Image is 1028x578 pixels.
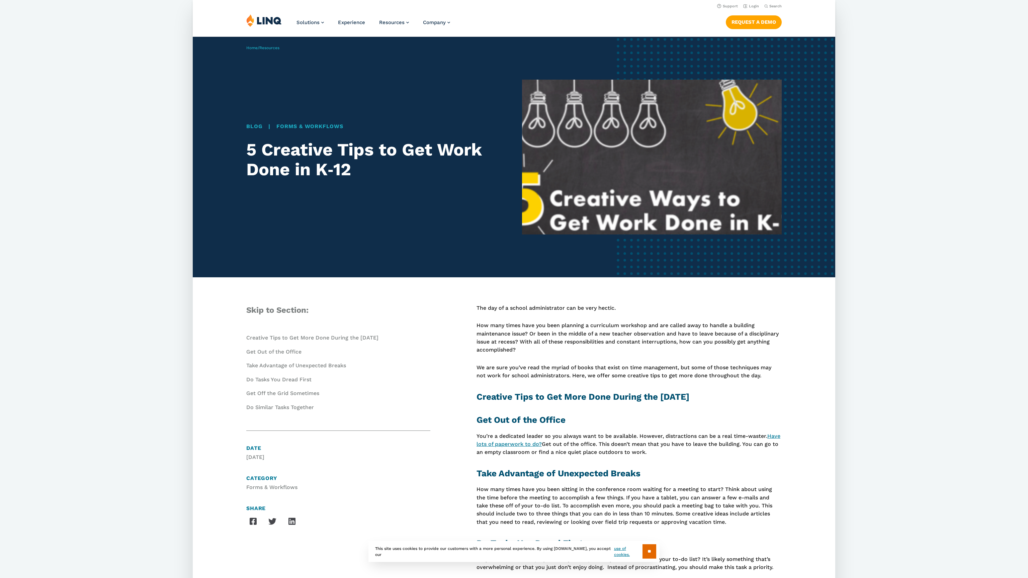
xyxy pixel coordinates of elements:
[477,485,782,526] p: How many times have you been sitting in the conference room waiting for a meeting to start? Think...
[259,45,279,50] a: Resources
[246,45,258,50] a: Home
[246,514,260,528] a: Share on Facebook
[477,538,583,548] strong: Do Tasks You Dread First
[368,541,660,562] div: This site uses cookies to provide our customers with a more personal experience. By using [DOMAIN...
[477,432,782,457] p: You’re a dedicated leader so you always want to be available. However, distractions can be a real...
[246,484,297,490] a: Forms & Workflows
[743,4,759,8] a: Login
[522,80,782,234] img: 5 creative ways to work in K12
[246,334,378,341] a: Creative Tips to Get More Done During the [DATE]
[246,504,430,512] h4: Share
[246,14,282,27] img: LINQ | K‑12 Software
[379,19,409,25] a: Resources
[423,19,446,25] span: Company
[477,321,782,354] p: How many times have you been planning a curriculum workshop and are called away to handle a build...
[246,123,262,129] a: Blog
[266,515,279,528] a: Share on Twitter
[246,474,430,482] h4: Category
[423,19,450,25] a: Company
[614,546,642,558] a: use of cookies.
[246,122,506,130] div: |
[477,415,566,425] strong: Get Out of the Office
[193,2,835,9] nav: Utility Navigation
[717,4,738,8] a: Support
[246,444,430,452] h4: Date
[246,140,506,180] h1: 5 Creative Tips to Get Work Done in K‑12
[477,433,780,447] a: Have lots of paperwork to do?
[477,364,782,380] p: We are sure you’ve read the myriad of books that exist on time management, but some of those tech...
[296,14,450,36] nav: Primary Navigation
[246,390,319,396] a: Get Off the Grid Sometimes
[246,45,279,50] span: /
[285,514,298,528] a: Share on LinkedIn
[764,4,782,9] button: Open Search Bar
[246,454,264,460] time: [DATE]
[338,19,365,25] a: Experience
[246,349,302,355] a: Get Out of the Office
[296,19,320,25] span: Solutions
[477,304,782,312] p: The day of a school administrator can be very hectic.
[246,376,312,383] a: Do Tasks You Dread First
[379,19,405,25] span: Resources
[246,305,309,315] span: Skip to Section:
[296,19,324,25] a: Solutions
[726,14,782,29] nav: Button Navigation
[726,15,782,29] a: Request a Demo
[477,468,640,478] strong: Take Advantage of Unexpected Breaks
[246,404,314,410] a: Do Similar Tasks Together
[477,391,782,403] h2: Creative Tips to Get More Done During the [DATE]
[246,362,346,369] a: Take Advantage of Unexpected Breaks
[769,4,782,8] span: Search
[276,123,343,129] a: Forms & Workflows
